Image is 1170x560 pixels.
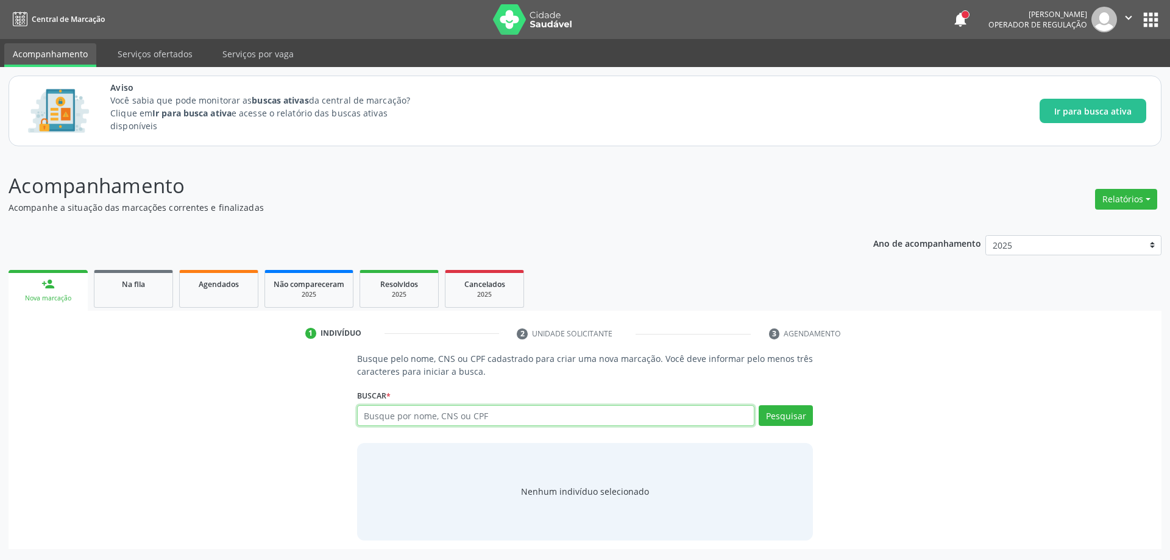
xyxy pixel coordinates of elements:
span: Operador de regulação [988,19,1087,30]
div: person_add [41,277,55,291]
span: Cancelados [464,279,505,289]
div: 2025 [369,290,430,299]
div: 2025 [454,290,515,299]
p: Você sabia que pode monitorar as da central de marcação? Clique em e acesse o relatório das busca... [110,94,433,132]
strong: Ir para busca ativa [152,107,232,119]
p: Busque pelo nome, CNS ou CPF cadastrado para criar uma nova marcação. Você deve informar pelo men... [357,352,814,378]
span: Agendados [199,279,239,289]
i:  [1122,11,1135,24]
label: Buscar [357,386,391,405]
p: Acompanhe a situação das marcações correntes e finalizadas [9,201,815,214]
button:  [1117,7,1140,32]
strong: buscas ativas [252,94,308,106]
div: [PERSON_NAME] [988,9,1087,19]
a: Serviços por vaga [214,43,302,65]
span: Central de Marcação [32,14,105,24]
button: apps [1140,9,1161,30]
a: Central de Marcação [9,9,105,29]
div: Nova marcação [17,294,79,303]
p: Ano de acompanhamento [873,235,981,250]
span: Resolvidos [380,279,418,289]
button: notifications [952,11,969,28]
span: Ir para busca ativa [1054,105,1132,118]
div: Indivíduo [321,328,361,339]
div: 1 [305,328,316,339]
button: Ir para busca ativa [1040,99,1146,123]
span: Aviso [110,81,433,94]
div: 2025 [274,290,344,299]
a: Acompanhamento [4,43,96,67]
button: Relatórios [1095,189,1157,210]
img: Imagem de CalloutCard [24,83,93,138]
button: Pesquisar [759,405,813,426]
p: Acompanhamento [9,171,815,201]
a: Serviços ofertados [109,43,201,65]
input: Busque por nome, CNS ou CPF [357,405,755,426]
span: Na fila [122,279,145,289]
div: Nenhum indivíduo selecionado [521,485,649,498]
img: img [1091,7,1117,32]
span: Não compareceram [274,279,344,289]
